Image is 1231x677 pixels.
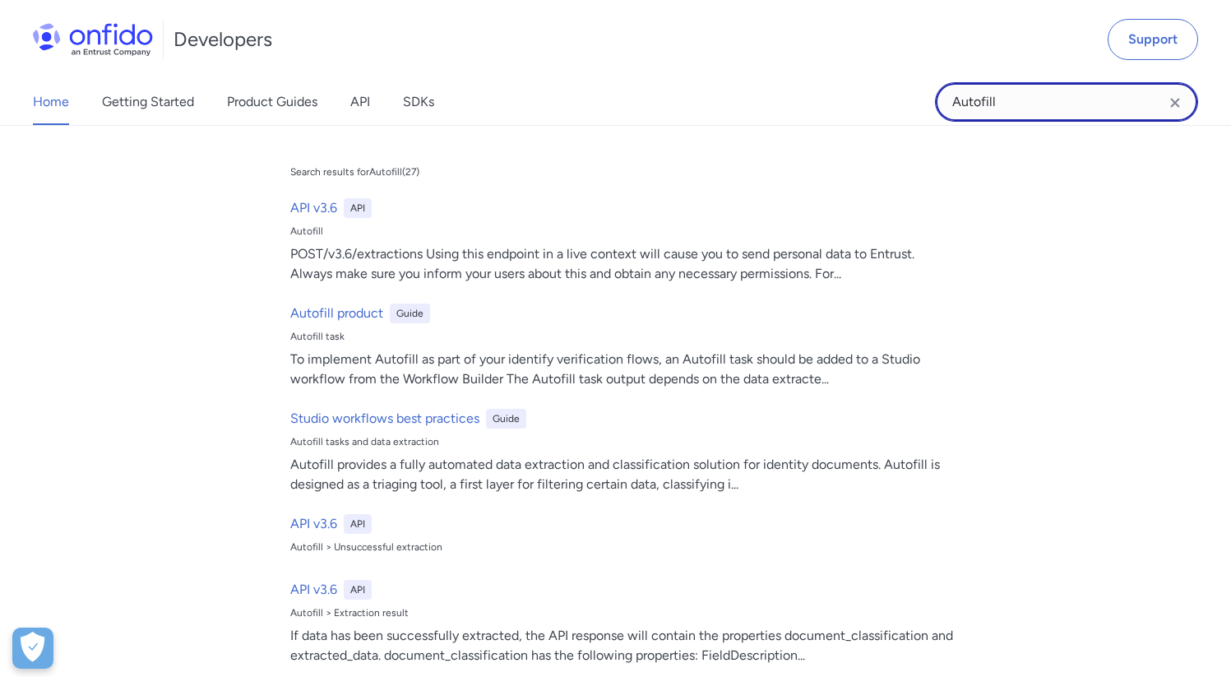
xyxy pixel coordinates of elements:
div: Search results for Autofill ( 27 ) [290,165,419,179]
a: Autofill productGuideAutofill taskTo implement Autofill as part of your identify verification flo... [284,297,961,396]
div: Autofill > Extraction result [290,606,955,619]
h6: Studio workflows best practices [290,409,479,429]
button: Open Preferences [12,628,53,669]
div: API [344,198,372,218]
a: SDKs [403,79,434,125]
a: API [350,79,370,125]
h6: API v3.6 [290,580,337,600]
a: API v3.6APIAutofillPOST/v3.6/extractions Using this endpoint in a live context will cause you to ... [284,192,961,290]
input: Onfido search input field [935,82,1198,122]
div: Autofill tasks and data extraction [290,435,955,448]
div: Autofill task [290,330,955,343]
div: POST/v3.6/extractions Using this endpoint in a live context will cause you to send personal data ... [290,244,955,284]
div: Autofill [290,225,955,238]
h6: Autofill product [290,304,383,323]
a: API v3.6APIAutofill > Unsuccessful extraction [284,508,961,567]
div: Guide [390,304,430,323]
h6: API v3.6 [290,198,337,218]
div: If data has been successfully extracted, the API response will contain the properties document_cl... [290,626,955,665]
h1: Developers [174,26,272,53]
a: Support [1108,19,1198,60]
div: Guide [486,409,526,429]
a: Studio workflows best practicesGuideAutofill tasks and data extractionAutofill provides a fully a... [284,402,961,501]
div: Cookie Preferences [12,628,53,669]
div: Autofill provides a fully automated data extraction and classification solution for identity docu... [290,455,955,494]
div: Autofill > Unsuccessful extraction [290,540,955,554]
div: API [344,580,372,600]
a: API v3.6APIAutofill > Extraction resultIf data has been successfully extracted, the API response ... [284,573,961,672]
img: Onfido Logo [33,23,153,56]
div: To implement Autofill as part of your identify verification flows, an Autofill task should be add... [290,350,955,389]
a: Home [33,79,69,125]
svg: Clear search field button [1165,93,1185,113]
a: Getting Started [102,79,194,125]
h6: API v3.6 [290,514,337,534]
a: Product Guides [227,79,317,125]
div: API [344,514,372,534]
